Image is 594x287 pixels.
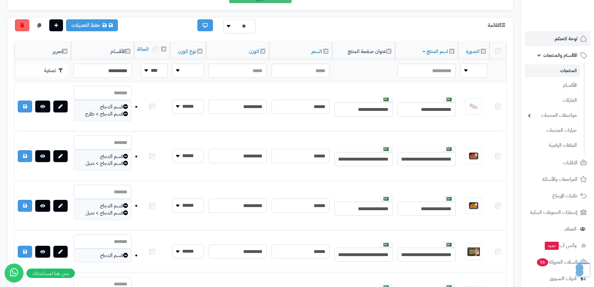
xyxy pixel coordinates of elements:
a: الماركات [525,94,580,107]
a: العملاء [525,221,590,236]
span: وآتس آب [544,241,577,250]
div: قسم الدجاج [77,153,128,160]
span: 56 [537,258,548,266]
th: تحرير [14,42,71,60]
div: قسم الدجاج > متبل [77,160,128,167]
th: الأقسام [71,42,134,60]
a: الوزن [249,48,259,55]
img: العربية [384,243,389,246]
a: المراجعات والأسئلة [525,172,590,187]
img: العربية [384,147,389,151]
h3: القائمة [488,22,507,28]
a: الملفات الرقمية [525,139,580,152]
img: العربية [447,98,452,101]
span: العملاء [564,225,577,233]
span: أدوات التسويق [549,274,577,283]
a: مواصفات المنتجات [525,109,580,122]
span: طلبات الإرجاع [552,191,577,200]
a: الطلبات [525,155,590,170]
img: العربية [447,243,452,246]
div: قسم الدجاج > متبل [77,210,128,217]
span: السلات المتروكة [536,258,577,266]
div: قسم الدجاج [77,252,128,259]
a: لوحة التحكم [525,31,590,46]
span: الأقسام والمنتجات [543,51,577,60]
button: تصفية [16,65,68,77]
div: قسم الدجاج > طازج [77,111,128,118]
a: إشعارات التحويلات البنكية [525,205,590,220]
a: طلبات الإرجاع [525,188,590,203]
span: إشعارات التحويلات البنكية [530,208,577,217]
div: قسم الدجاج [77,202,128,210]
span: الطلبات [563,158,577,167]
img: العربية [384,98,389,101]
a: السعر [311,48,322,55]
a: المنتجات [525,64,580,77]
span: المراجعات والأسئلة [542,175,577,184]
img: العربية [447,147,452,151]
a: الأقسام [525,79,580,92]
div: قسم الدجاج [77,103,128,111]
a: الصورة [466,48,480,55]
span: جديد [545,242,559,250]
span: لوحة التحكم [555,34,577,43]
a: خيارات المنتجات [525,124,580,137]
a: نوع الوزن [178,48,196,55]
a: الحالة [137,46,149,53]
img: العربية [447,197,452,200]
a: وآتس آبجديد [525,238,590,253]
a: حفظ التعديلات [66,19,118,31]
a: أدوات التسويق [525,271,590,286]
a: اسم المنتج [423,48,448,55]
img: العربية [384,197,389,200]
th: عنوان صفحة المنتج [332,42,395,60]
a: السلات المتروكة56 [525,255,590,270]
